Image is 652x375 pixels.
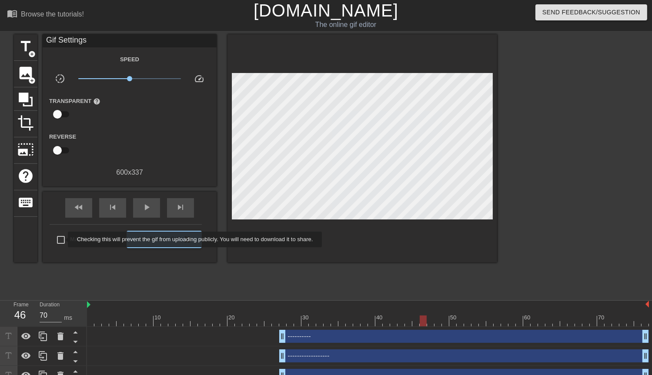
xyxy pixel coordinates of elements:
span: keyboard [17,194,34,211]
div: Gif Settings [43,34,217,47]
span: speed [194,73,204,84]
span: image [17,65,34,81]
div: 600 x 337 [43,167,217,178]
span: drag_handle [641,332,650,341]
div: 40 [376,313,384,322]
span: Send Feedback/Suggestion [542,7,640,18]
span: play_arrow [141,202,152,212]
span: skip_previous [107,202,118,212]
label: Duration [40,302,60,308]
span: photo_size_select_large [17,141,34,158]
div: 10 [154,313,162,322]
span: menu_book [7,8,17,19]
div: 50 [450,313,458,322]
div: Browse the tutorials! [21,10,84,18]
span: title [17,38,34,55]
span: Make Private [70,235,113,244]
label: Transparent [49,97,100,106]
span: drag_handle [641,352,650,360]
button: Generate Gif [127,231,202,248]
span: drag_handle [278,332,287,341]
span: add_circle [28,50,36,58]
div: ms [64,313,72,322]
button: Send Feedback/Suggestion [535,4,647,20]
div: 30 [302,313,310,322]
label: Reverse [49,133,76,141]
a: [DOMAIN_NAME] [254,1,398,20]
span: Generate Gif [130,234,198,245]
div: 20 [228,313,236,322]
span: fast_rewind [74,202,84,212]
span: drag_handle [278,352,287,360]
a: Browse the tutorials! [7,8,84,22]
div: 70 [598,313,606,322]
div: 46 [13,307,27,323]
div: The online gif editor [222,20,470,30]
span: double_arrow [183,234,194,245]
img: bound-end.png [645,301,649,308]
span: slow_motion_video [55,73,65,84]
span: help [93,98,100,105]
div: 60 [524,313,532,322]
label: Speed [120,55,139,64]
span: crop [17,115,34,131]
span: skip_next [175,202,186,212]
span: help [17,168,34,184]
span: add_circle [28,77,36,84]
div: Frame [7,301,33,326]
